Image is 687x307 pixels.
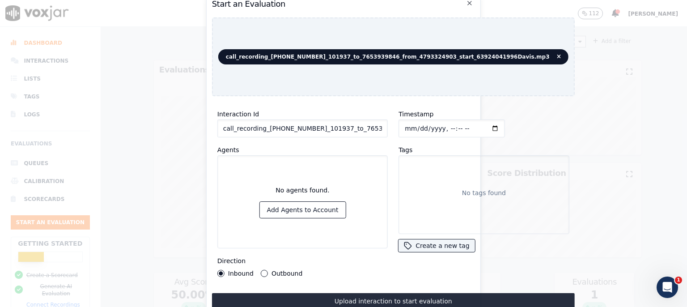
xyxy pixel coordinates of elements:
div: No agents found. [276,186,329,202]
span: call_recording_[PHONE_NUMBER]_101937_to_7653939846_from_4793324903_start_63924041996Davis.mp3 [218,49,568,64]
p: No tags found [462,188,506,197]
input: reference id, file name, etc [217,119,388,137]
button: Create a new tag [399,239,475,252]
label: Inbound [228,270,254,277]
iframe: Intercom live chat [657,277,678,298]
label: Timestamp [399,111,433,118]
label: Direction [217,257,246,264]
span: 1 [675,277,682,284]
button: Add Agents to Account [260,202,346,218]
label: Tags [399,146,412,153]
label: Agents [217,146,239,153]
label: Interaction Id [217,111,259,118]
label: Outbound [271,270,302,277]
